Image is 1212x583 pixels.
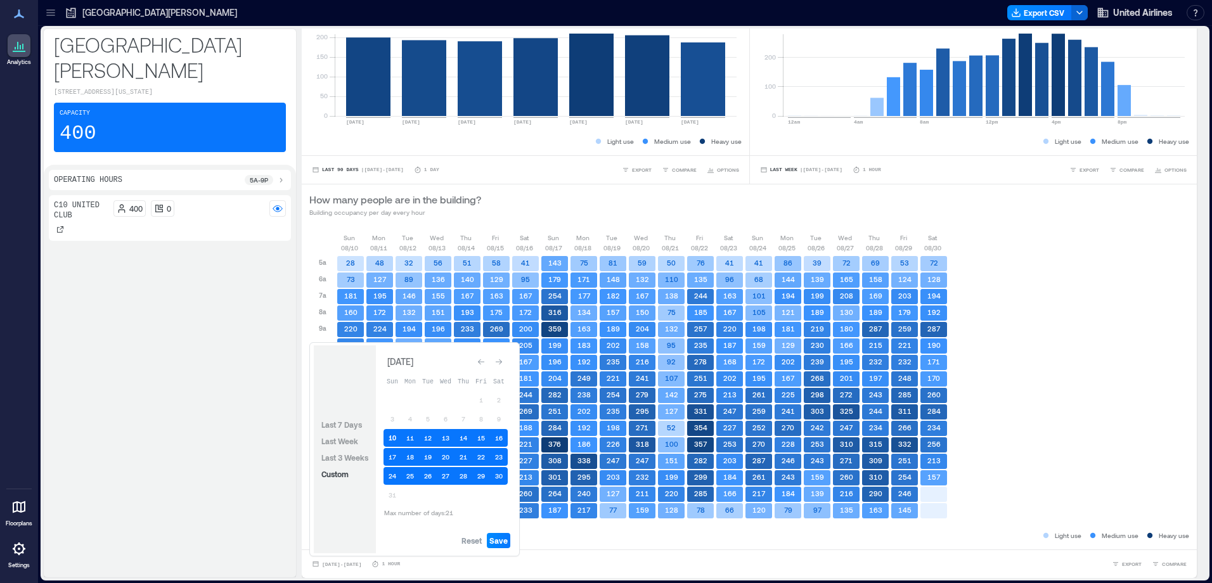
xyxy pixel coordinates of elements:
[930,259,938,267] text: 72
[694,275,707,283] text: 135
[607,136,634,146] p: Light use
[898,324,912,333] text: 259
[384,448,401,466] button: 17
[636,308,649,316] text: 150
[725,275,734,283] text: 96
[461,308,474,316] text: 193
[461,324,474,333] text: 233
[322,561,361,567] span: [DATE] - [DATE]
[609,259,617,267] text: 81
[752,233,763,243] p: Sun
[54,200,108,221] p: C10 United Club
[401,372,419,390] th: Monday
[752,341,766,349] text: 159
[757,163,845,176] button: Last Week |[DATE]-[DATE]
[869,308,882,316] text: 189
[927,341,941,349] text: 190
[1080,166,1099,174] span: EXPORT
[319,450,371,465] button: Last 3 Weeks
[346,259,355,267] text: 28
[384,354,416,369] div: [DATE]
[780,233,794,243] p: Mon
[82,6,237,19] p: [GEOGRAPHIC_DATA][PERSON_NAME]
[900,259,909,267] text: 53
[404,259,413,267] text: 32
[696,233,703,243] p: Fri
[419,467,437,485] button: 26
[319,274,326,284] p: 6a
[869,291,882,300] text: 169
[432,291,445,300] text: 155
[717,166,739,174] span: OPTIONS
[1122,560,1142,568] span: EXPORT
[344,308,358,316] text: 160
[403,308,416,316] text: 132
[489,535,508,546] span: Save
[607,275,620,283] text: 148
[634,233,648,243] p: Wed
[869,357,882,366] text: 232
[659,163,699,176] button: COMPARE
[3,30,35,70] a: Analytics
[607,357,620,366] text: 235
[603,243,621,253] p: 08/19
[1113,6,1173,19] span: United Airlines
[813,259,822,267] text: 39
[811,324,824,333] text: 219
[384,467,401,485] button: 24
[60,121,96,146] p: 400
[1119,166,1144,174] span: COMPARE
[619,163,654,176] button: EXPORT
[871,259,880,267] text: 69
[898,291,912,300] text: 203
[519,291,532,300] text: 167
[1107,163,1147,176] button: COMPARE
[167,203,171,214] p: 0
[454,467,472,485] button: 28
[344,233,355,243] p: Sun
[577,308,591,316] text: 134
[341,243,358,253] p: 08/10
[577,357,591,366] text: 192
[569,119,588,125] text: [DATE]
[459,533,484,548] button: Reset
[519,324,532,333] text: 200
[638,259,647,267] text: 59
[625,119,643,125] text: [DATE]
[869,341,882,349] text: 215
[920,119,929,125] text: 8am
[788,119,800,125] text: 12am
[309,163,406,176] button: Last 90 Days |[DATE]-[DATE]
[633,243,650,253] p: 08/20
[811,341,824,349] text: 230
[373,275,387,283] text: 127
[840,341,853,349] text: 166
[691,243,708,253] p: 08/22
[516,243,533,253] p: 08/16
[437,448,454,466] button: 20
[754,259,763,267] text: 41
[665,291,678,300] text: 138
[811,357,824,366] text: 239
[986,119,998,125] text: 12pm
[898,341,912,349] text: 221
[54,87,286,98] p: [STREET_ADDRESS][US_STATE]
[636,324,649,333] text: 204
[321,453,368,462] span: Last 3 Weeks
[404,275,413,283] text: 89
[667,357,676,366] text: 92
[6,520,32,527] p: Floorplans
[577,341,591,349] text: 183
[424,166,439,174] p: 1 Day
[838,233,852,243] p: Wed
[316,33,328,41] tspan: 200
[429,243,446,253] p: 08/13
[490,448,508,466] button: 23
[129,203,143,214] p: 400
[1102,136,1138,146] p: Medium use
[54,32,286,82] p: [GEOGRAPHIC_DATA][PERSON_NAME]
[574,243,591,253] p: 08/18
[866,243,883,253] p: 08/28
[490,275,503,283] text: 129
[811,308,824,316] text: 189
